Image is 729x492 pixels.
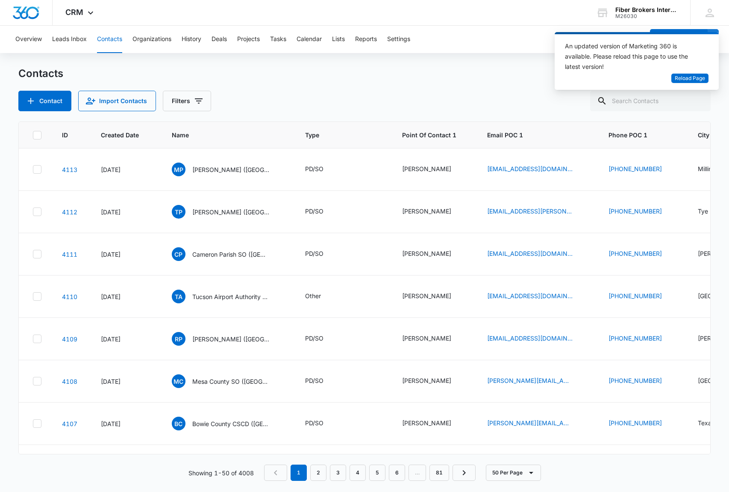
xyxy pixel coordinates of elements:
a: Navigate to contact details page for Bowie County CSCD (TX) [62,420,77,427]
span: Email POC 1 [487,130,588,139]
div: Type - PD/SO - Select to Edit Field [305,249,339,259]
h1: Contacts [18,67,63,80]
div: Name - Rutherford PD (NJ) - Select to Edit Field [172,332,285,346]
a: Navigate to contact details page for Tye PD (TX) [62,208,77,216]
a: [PHONE_NUMBER] [608,207,662,216]
div: [DATE] [101,207,151,216]
div: Name - Millington PD (TN) - Select to Edit Field [172,163,285,176]
div: Point Of Contact 1 - Stephanie Karr - Select to Edit Field [402,418,467,429]
a: [EMAIL_ADDRESS][DOMAIN_NAME] [487,249,573,258]
button: Contacts [97,26,122,53]
div: Phone POC 1 - 9018735615 - Select to Edit Field [608,164,677,175]
p: [PERSON_NAME] ([GEOGRAPHIC_DATA]) [192,335,269,344]
button: Add Contact [650,29,708,50]
div: [DATE] [101,250,151,259]
div: account id [615,13,678,19]
div: Type - PD/SO - Select to Edit Field [305,334,339,344]
a: [EMAIL_ADDRESS][PERSON_NAME][DOMAIN_NAME] [487,207,573,216]
button: Calendar [297,26,322,53]
button: Leads Inbox [52,26,87,53]
div: [DATE] [101,165,151,174]
span: Name [172,130,272,139]
div: Point Of Contact 1 - Jennifer Dillon - Select to Edit Field [402,376,467,386]
div: Name - Bowie County CSCD (TX) - Select to Edit Field [172,417,285,430]
button: Deals [212,26,227,53]
p: [PERSON_NAME] ([GEOGRAPHIC_DATA]) [192,207,269,216]
div: Name - Cameron Parish SO (LA) - Select to Edit Field [172,247,285,261]
a: Navigate to contact details page for Cameron Parish SO (LA) [62,251,77,258]
button: Projects [237,26,260,53]
p: Showing 1-50 of 4008 [188,468,254,477]
div: Name - Tucson Airport Authority (AZ) - Select to Edit Field [172,290,285,303]
button: Add Contact [18,91,71,111]
button: Lists [332,26,345,53]
div: Phone POC 1 - 9702426707 - Select to Edit Field [608,376,677,386]
div: PD/SO [305,376,323,385]
div: PD/SO [305,207,323,216]
a: Navigate to contact details page for Tucson Airport Authority (AZ) [62,293,77,300]
div: [DATE] [101,292,151,301]
a: [PHONE_NUMBER] [608,249,662,258]
div: Email POC 1 - sbader@flytucson.com - Select to Edit Field [487,291,588,302]
div: [DATE] [101,335,151,344]
div: Name - Tye PD (TX) - Select to Edit Field [172,205,285,219]
a: Next Page [453,465,476,481]
div: [DATE] [101,377,151,386]
div: Email POC 1 - b.childress@millingtontn.gov - Select to Edit Field [487,164,588,175]
nav: Pagination [264,465,476,481]
div: [PERSON_NAME] [402,376,451,385]
span: Created Date [101,130,139,139]
span: CP [172,247,185,261]
div: PD/SO [305,249,323,258]
span: Phone POC 1 [608,130,677,139]
div: Phone POC 1 - 3256606663 - Select to Edit Field [608,207,677,217]
a: Page 6 [389,465,405,481]
span: MC [172,374,185,388]
div: Tye [698,207,708,216]
div: [PERSON_NAME] [402,291,451,300]
a: [PERSON_NAME][EMAIL_ADDRESS][PERSON_NAME][DOMAIN_NAME] [487,376,573,385]
div: [PERSON_NAME] [402,334,451,343]
div: PD/SO [305,334,323,343]
div: Email POC 1 - jennifer.dillon@mesacounty.us - Select to Edit Field [487,376,588,386]
p: Bowie County CSCD ([GEOGRAPHIC_DATA]) [192,419,269,428]
a: [PERSON_NAME][EMAIL_ADDRESS][PERSON_NAME][DOMAIN_NAME] [487,418,573,427]
span: RP [172,332,185,346]
p: Tucson Airport Authority ([GEOGRAPHIC_DATA]) [192,292,269,301]
p: Cameron Parish SO ([GEOGRAPHIC_DATA]) [192,250,269,259]
a: Page 81 [429,465,449,481]
div: Email POC 1 - anunziato@rutherfordpd.com - Select to Edit Field [487,334,588,344]
div: Other [305,291,321,300]
button: Reports [355,26,377,53]
a: Navigate to contact details page for Mesa County SO (AZ) [62,378,77,385]
div: Point Of Contact 1 - Bryan Childress - Select to Edit Field [402,164,467,175]
div: Email POC 1 - tristan.chavez@cityoftye.org - Select to Edit Field [487,207,588,217]
div: Texarkana [698,418,727,427]
a: [PHONE_NUMBER] [608,418,662,427]
span: MP [172,163,185,176]
div: Phone POC 1 - 3373045058 - Select to Edit Field [608,249,677,259]
div: Email POC 1 - dbertrand@cameronso.org - Select to Edit Field [487,249,588,259]
div: Point Of Contact 1 - Scott Bader - Select to Edit Field [402,291,467,302]
div: Type - PD/SO - Select to Edit Field [305,418,339,429]
a: [PHONE_NUMBER] [608,164,662,173]
a: [EMAIL_ADDRESS][DOMAIN_NAME] [487,164,573,173]
p: Mesa County SO ([GEOGRAPHIC_DATA]) [192,377,269,386]
a: Page 3 [330,465,346,481]
a: Page 2 [310,465,326,481]
a: Navigate to contact details page for Millington PD (TN) [62,166,77,173]
button: Filters [163,91,211,111]
div: [PERSON_NAME] [402,207,451,216]
a: Page 5 [369,465,385,481]
div: Email POC 1 - stephanie.karr@bowiecounty.org - Select to Edit Field [487,418,588,429]
button: Organizations [132,26,171,53]
div: PD/SO [305,418,323,427]
a: Navigate to contact details page for Rutherford PD (NJ) [62,335,77,343]
div: [PERSON_NAME] [402,418,451,427]
div: Point Of Contact 1 - Anthony Nunziato - Select to Edit Field [402,334,467,344]
div: Type - Other - Select to Edit Field [305,291,336,302]
button: Tasks [270,26,286,53]
div: Point Of Contact 1 - Don Bertrand - Select to Edit Field [402,249,467,259]
span: CRM [65,8,83,17]
button: Reload Page [671,74,708,83]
